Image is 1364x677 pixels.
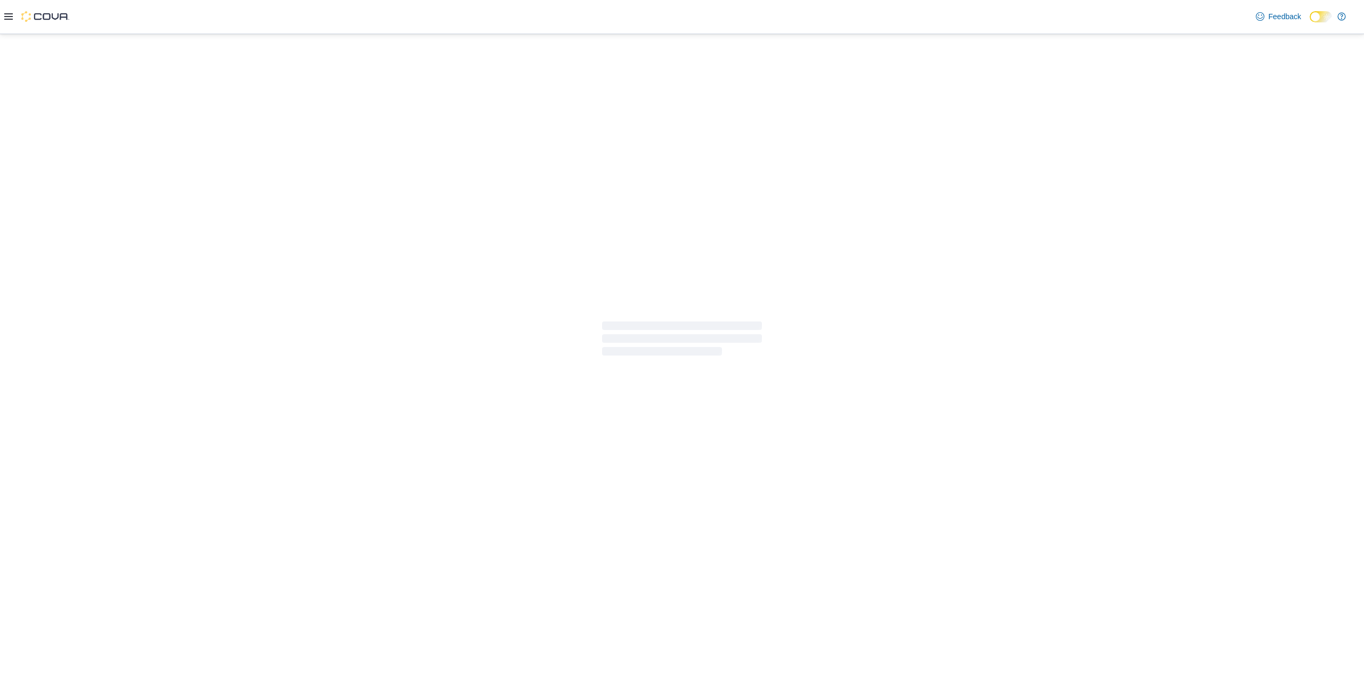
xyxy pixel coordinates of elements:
span: Feedback [1269,11,1301,22]
a: Feedback [1252,6,1305,27]
img: Cova [21,11,69,22]
input: Dark Mode [1310,11,1332,22]
span: Loading [602,324,762,358]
